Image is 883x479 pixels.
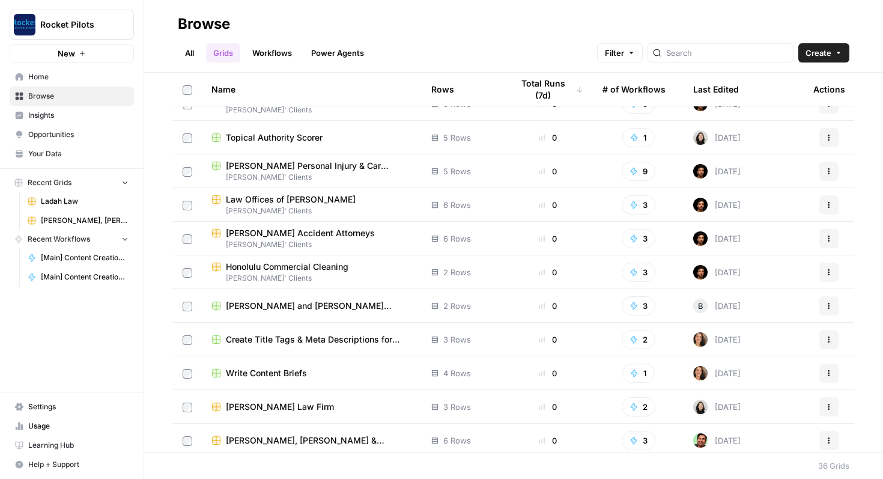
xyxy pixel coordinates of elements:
[693,366,741,380] div: [DATE]
[693,433,708,448] img: d1tj6q4qn00rgj0pg6jtyq0i5owx
[10,174,134,192] button: Recent Grids
[28,177,71,188] span: Recent Grids
[622,397,655,416] button: 2
[693,332,741,347] div: [DATE]
[512,266,583,278] div: 0
[10,416,134,436] a: Usage
[211,435,412,447] a: [PERSON_NAME], [PERSON_NAME] & [PERSON_NAME]
[211,273,412,284] span: [PERSON_NAME]' Clients
[211,401,412,413] a: [PERSON_NAME] Law Firm
[806,47,831,59] span: Create
[211,105,412,115] span: [PERSON_NAME]' Clients
[28,129,129,140] span: Opportunities
[245,43,299,63] a: Workflows
[211,334,412,346] a: Create Title Tags & Meta Descriptions for Page
[226,401,334,413] span: [PERSON_NAME] Law Firm
[10,10,134,40] button: Workspace: Rocket Pilots
[28,72,129,82] span: Home
[211,160,412,183] a: [PERSON_NAME] Personal Injury & Car Accident Lawyers - Content Refresh[PERSON_NAME]' Clients
[10,436,134,455] a: Learning Hub
[512,367,583,379] div: 0
[10,44,134,63] button: New
[622,364,655,383] button: 1
[10,230,134,248] button: Recent Workflows
[22,267,134,287] a: [Main] Content Creation Article
[622,195,655,215] button: 3
[693,130,741,145] div: [DATE]
[41,252,129,263] span: [Main] Content Creation Brief
[693,299,741,313] div: [DATE]
[693,332,708,347] img: s97njzuoxvuhx495axgpmnahud50
[211,367,412,379] a: Write Content Briefs
[226,300,412,312] span: [PERSON_NAME] and [PERSON_NAME] Refresh V1
[693,198,708,212] img: wt756mygx0n7rybn42vblmh42phm
[693,164,741,178] div: [DATE]
[226,435,412,447] span: [PERSON_NAME], [PERSON_NAME] & [PERSON_NAME]
[58,47,75,59] span: New
[22,192,134,211] a: Ladah Law
[512,132,583,144] div: 0
[10,125,134,144] a: Opportunities
[622,229,655,248] button: 3
[693,73,739,106] div: Last Edited
[28,401,129,412] span: Settings
[28,110,129,121] span: Insights
[622,263,655,282] button: 3
[622,162,655,181] button: 9
[28,440,129,451] span: Learning Hub
[512,199,583,211] div: 0
[693,130,708,145] img: t5ef5oef8zpw1w4g2xghobes91mw
[211,261,412,284] a: Honolulu Commercial Cleaning[PERSON_NAME]' Clients
[206,43,240,63] a: Grids
[211,239,412,250] span: [PERSON_NAME]' Clients
[10,87,134,106] a: Browse
[813,73,845,106] div: Actions
[698,300,703,312] span: B
[443,199,471,211] span: 6 Rows
[443,233,471,245] span: 6 Rows
[211,227,412,250] a: [PERSON_NAME] Accident Attorneys[PERSON_NAME]' Clients
[597,43,643,63] button: Filter
[512,435,583,447] div: 0
[211,300,412,312] a: [PERSON_NAME] and [PERSON_NAME] Refresh V1
[226,227,375,239] span: [PERSON_NAME] Accident Attorneys
[10,144,134,163] a: Your Data
[28,421,129,432] span: Usage
[693,198,741,212] div: [DATE]
[693,231,708,246] img: wt756mygx0n7rybn42vblmh42phm
[211,73,412,106] div: Name
[622,330,655,349] button: 2
[178,43,201,63] a: All
[40,19,113,31] span: Rocket Pilots
[798,43,849,63] button: Create
[211,132,412,144] a: Topical Authority Scorer
[512,401,583,413] div: 0
[226,334,412,346] span: Create Title Tags & Meta Descriptions for Page
[10,67,134,87] a: Home
[443,300,471,312] span: 2 Rows
[431,73,454,106] div: Rows
[443,435,471,447] span: 6 Rows
[22,248,134,267] a: [Main] Content Creation Brief
[10,455,134,474] button: Help + Support
[41,215,129,226] span: [PERSON_NAME], [PERSON_NAME] & [PERSON_NAME]
[666,47,788,59] input: Search
[693,231,741,246] div: [DATE]
[605,47,624,59] span: Filter
[512,73,583,106] div: Total Runs (7d)
[28,459,129,470] span: Help + Support
[304,43,371,63] a: Power Agents
[693,433,741,448] div: [DATE]
[512,300,583,312] div: 0
[512,334,583,346] div: 0
[443,132,471,144] span: 5 Rows
[693,366,708,380] img: s97njzuoxvuhx495axgpmnahud50
[622,431,655,450] button: 3
[28,148,129,159] span: Your Data
[443,401,471,413] span: 3 Rows
[693,265,708,279] img: wt756mygx0n7rybn42vblmh42phm
[622,128,655,147] button: 1
[693,164,708,178] img: wt756mygx0n7rybn42vblmh42phm
[602,73,666,106] div: # of Workflows
[41,272,129,282] span: [Main] Content Creation Article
